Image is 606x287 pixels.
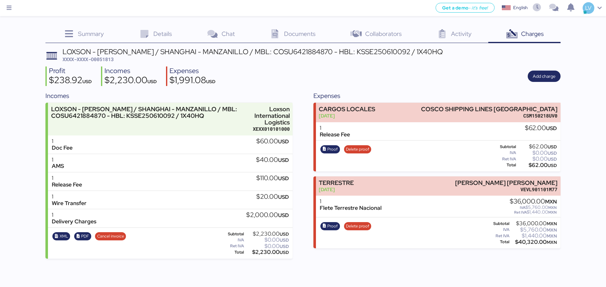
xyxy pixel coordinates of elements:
span: XXXX-XXXX-O0051813 [62,56,114,62]
div: $1,440.00 [510,210,557,215]
div: $0.00 [517,157,557,161]
span: LV [585,4,591,12]
span: Charges [521,30,544,38]
div: $40.00 [256,157,289,164]
div: IVA [221,238,244,242]
div: $62.00 [517,163,557,168]
span: Delete proof [346,223,369,230]
button: Delete proof [344,222,371,230]
div: LOXSON - [PERSON_NAME] / SHANGHAI - MANZANILLO / MBL: COSU6421884870 - HBL: KSSE250610092 / 1X40HQ [62,48,443,55]
span: USD [548,144,557,150]
div: $5,760.00 [510,205,557,210]
div: Doc Fee [52,145,73,151]
div: $0.00 [517,151,557,155]
div: Delivery Charges [52,218,96,225]
span: Ret IVA [514,210,527,215]
span: USD [82,78,92,84]
span: MXN [547,239,557,245]
span: IVA [520,205,526,210]
span: USD [278,175,289,182]
button: XML [52,232,70,240]
span: Proof [327,146,338,153]
div: $0.00 [245,244,289,249]
span: Collaborators [365,30,402,38]
span: MXN [548,210,557,215]
span: Activity [451,30,472,38]
span: USD [280,237,289,243]
div: Loxson International Logistics [243,106,289,126]
span: Details [153,30,172,38]
span: USD [206,78,216,84]
div: Profit [49,66,92,76]
span: USD [278,138,289,145]
span: Chat [222,30,235,38]
span: USD [278,193,289,200]
div: $2,230.00 [245,250,289,255]
div: Release Fee [320,131,350,138]
div: Flete Terrestre Nacional [320,205,382,211]
button: Delete proof [344,145,371,153]
div: $62.00 [525,125,557,132]
div: $1,991.08 [169,76,216,86]
div: $2,230.00 [245,232,289,236]
div: $2,000.00 [246,212,289,219]
div: CARGOS LOCALES [319,106,375,112]
div: Total [489,240,509,244]
span: Proof [327,223,338,230]
div: CSM150218UV0 [421,112,557,119]
div: $36,000.00 [511,221,557,226]
span: Add charge [533,72,555,80]
div: 1 [52,157,64,163]
div: Ret IVA [489,157,516,161]
div: $0.00 [245,238,289,242]
span: Summary [78,30,104,38]
span: Documents [284,30,316,38]
span: USD [548,163,557,168]
button: Proof [320,222,340,230]
div: [PERSON_NAME] [PERSON_NAME] [455,180,557,186]
div: Total [221,250,244,255]
span: USD [278,157,289,164]
div: 1 [52,175,82,181]
span: USD [546,125,557,132]
div: Expenses [169,66,216,76]
span: MXN [545,198,557,205]
div: Incomes [104,66,157,76]
div: IVA [489,151,516,155]
div: XEXX010101000 [243,126,289,132]
div: 1 [320,198,382,205]
div: [DATE] [319,112,375,119]
div: Release Fee [52,181,82,188]
div: 1 [52,138,73,145]
span: USD [280,250,289,255]
div: COSCO SHIPPING LINES [GEOGRAPHIC_DATA] [421,106,557,112]
div: $238.92 [49,76,92,86]
span: PDF [81,233,89,240]
span: Cancel invoice [97,233,124,240]
div: English [513,4,528,11]
span: Delete proof [346,146,369,153]
div: $1,440.00 [511,233,557,238]
span: USD [548,156,557,162]
div: $36,000.00 [510,198,557,205]
div: IVA [489,227,509,232]
div: Total [489,163,516,167]
div: $60.00 [256,138,289,145]
span: USD [280,244,289,249]
div: Subtotal [221,232,244,236]
span: USD [147,78,157,84]
div: 1 [52,193,86,200]
span: MXN [548,205,557,210]
span: USD [548,150,557,156]
button: Add charge [528,71,561,82]
div: $62.00 [517,144,557,149]
div: AMS [52,163,64,169]
div: $110.00 [256,175,289,182]
div: Wire Transfer [52,200,86,207]
div: Ret IVA [489,234,509,238]
div: [DATE] [319,186,354,193]
button: Cancel invoice [95,232,126,240]
div: LOXSON - [PERSON_NAME] / SHANGHAI - MANZANILLO / MBL: COSU6421884870 - HBL: KSSE250610092 / 1X40HQ [51,106,240,119]
div: Subtotal [489,145,516,149]
div: VEVL901101M77 [455,186,557,193]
